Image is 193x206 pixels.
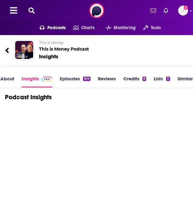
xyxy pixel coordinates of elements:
img: User Profile [178,6,188,16]
a: Logged in as BrunswickDigital [178,6,188,16]
a: About [0,76,14,87]
div: 6 [143,77,146,81]
span: This is Money [39,40,64,45]
h1: Podcast Insights [5,93,52,101]
a: Charts [66,23,94,33]
a: Show notifications dropdown [161,5,171,16]
a: Similar [178,76,193,87]
button: open menu [32,23,66,33]
div: Insights [39,53,58,60]
a: Credits6 [123,76,146,87]
a: Episodes614 [60,76,90,87]
img: Podchaser - Follow, Share and Rate Podcasts [89,3,104,18]
button: open menu [98,23,136,33]
a: Show notifications dropdown [148,5,159,16]
div: 614 [83,77,90,81]
span: Podcasts [47,24,66,32]
span: Tools [151,24,161,32]
a: InsightsPodchaser Pro [22,76,52,87]
a: Reviews [98,76,116,87]
img: This is Money Podcast [15,41,33,59]
span: Monitoring [114,24,136,32]
button: open menu [136,23,161,33]
h2: This is Money Podcast [39,40,179,52]
a: Lists3 [154,76,170,87]
div: 3 [166,77,170,81]
svg: Add a profile image [184,6,188,10]
span: Charts [81,24,94,32]
img: Podchaser Pro [42,77,52,82]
